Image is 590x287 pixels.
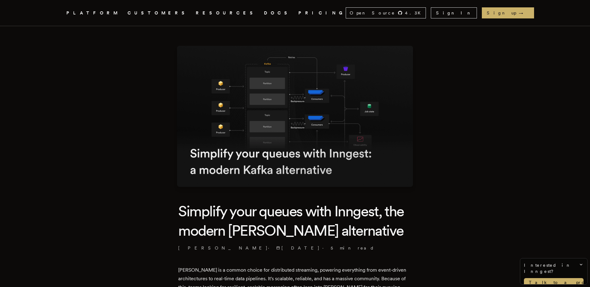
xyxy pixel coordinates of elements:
[264,9,291,17] a: DOCS
[298,9,346,17] a: PRICING
[350,10,395,16] span: Open Source
[177,46,413,187] img: Featured image for Simplify your queues with Inngest, the modern Kafka alternative blog post
[519,10,529,16] span: →
[66,9,120,17] button: PLATFORM
[524,278,584,287] a: Talk to a product expert
[331,245,374,251] span: 5 min read
[524,262,584,274] span: Interested in Inngest?
[431,7,477,18] a: Sign In
[405,10,424,16] span: 4.3 K
[276,245,320,251] span: [DATE]
[128,9,188,17] a: CUSTOMERS
[178,202,412,240] h1: Simplify your queues with Inngest, the modern [PERSON_NAME] alternative
[196,9,257,17] button: RESOURCES
[178,245,412,251] p: [PERSON_NAME] · ·
[482,7,534,18] a: Sign up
